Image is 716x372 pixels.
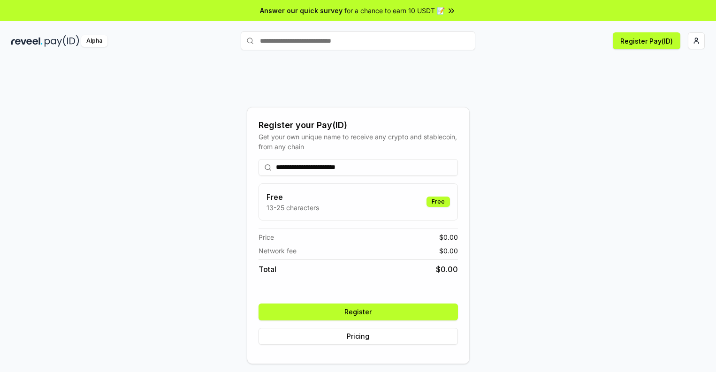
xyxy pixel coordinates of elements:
[267,203,319,213] p: 13-25 characters
[436,264,458,275] span: $ 0.00
[259,304,458,320] button: Register
[45,35,79,47] img: pay_id
[259,328,458,345] button: Pricing
[344,6,445,15] span: for a chance to earn 10 USDT 📝
[260,6,343,15] span: Answer our quick survey
[439,232,458,242] span: $ 0.00
[259,132,458,152] div: Get your own unique name to receive any crypto and stablecoin, from any chain
[259,232,274,242] span: Price
[427,197,450,207] div: Free
[259,246,297,256] span: Network fee
[267,191,319,203] h3: Free
[259,119,458,132] div: Register your Pay(ID)
[613,32,680,49] button: Register Pay(ID)
[11,35,43,47] img: reveel_dark
[81,35,107,47] div: Alpha
[259,264,276,275] span: Total
[439,246,458,256] span: $ 0.00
